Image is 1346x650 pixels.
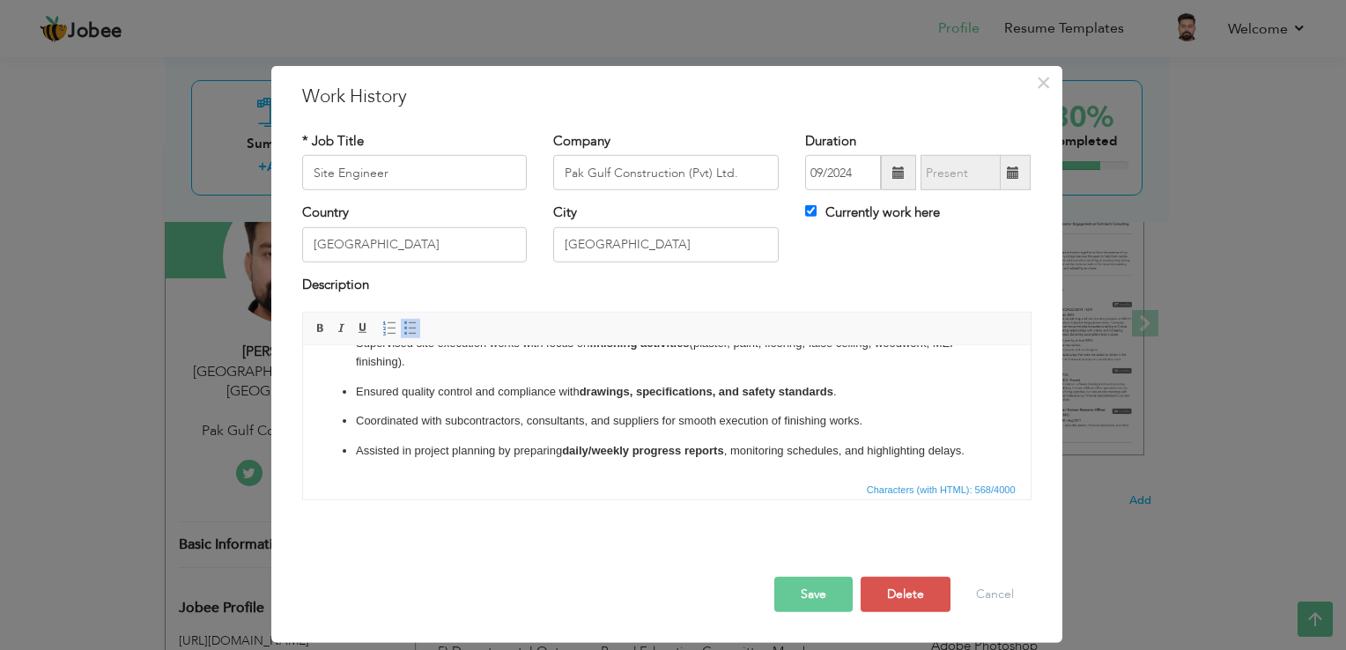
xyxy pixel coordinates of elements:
button: Save [774,577,853,612]
label: Country [302,203,349,222]
button: Cancel [958,577,1032,612]
a: Insert/Remove Numbered List [380,319,399,338]
label: * Job Title [302,132,364,151]
label: Currently work here [805,203,940,222]
h3: Work History [302,84,1032,110]
iframe: Rich Text Editor, workEditor [303,346,1031,478]
label: Duration [805,132,856,151]
p: Assisted in project planning by preparing , monitoring schedules, and highlighting delays. [53,96,675,114]
input: Present [921,155,1001,190]
input: Currently work here [805,205,817,217]
p: Ensured quality control and compliance with . [53,37,675,55]
div: Statistics [863,482,1021,498]
input: From [805,155,881,190]
strong: daily/weekly progress reports [259,98,421,111]
span: × [1036,67,1051,99]
span: Characters (with HTML): 568/4000 [863,482,1019,498]
a: Italic [332,319,351,338]
label: Description [302,276,369,294]
a: Insert/Remove Bulleted List [401,319,420,338]
button: Delete [861,577,950,612]
label: Company [553,132,610,151]
label: City [553,203,577,222]
a: Underline [353,319,373,338]
a: Bold [311,319,330,338]
strong: drawings, specifications, and safety standards [277,39,530,52]
p: Coordinated with subcontractors, consultants, and suppliers for smooth execution of finishing works. [53,66,675,85]
button: Close [1030,69,1058,97]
